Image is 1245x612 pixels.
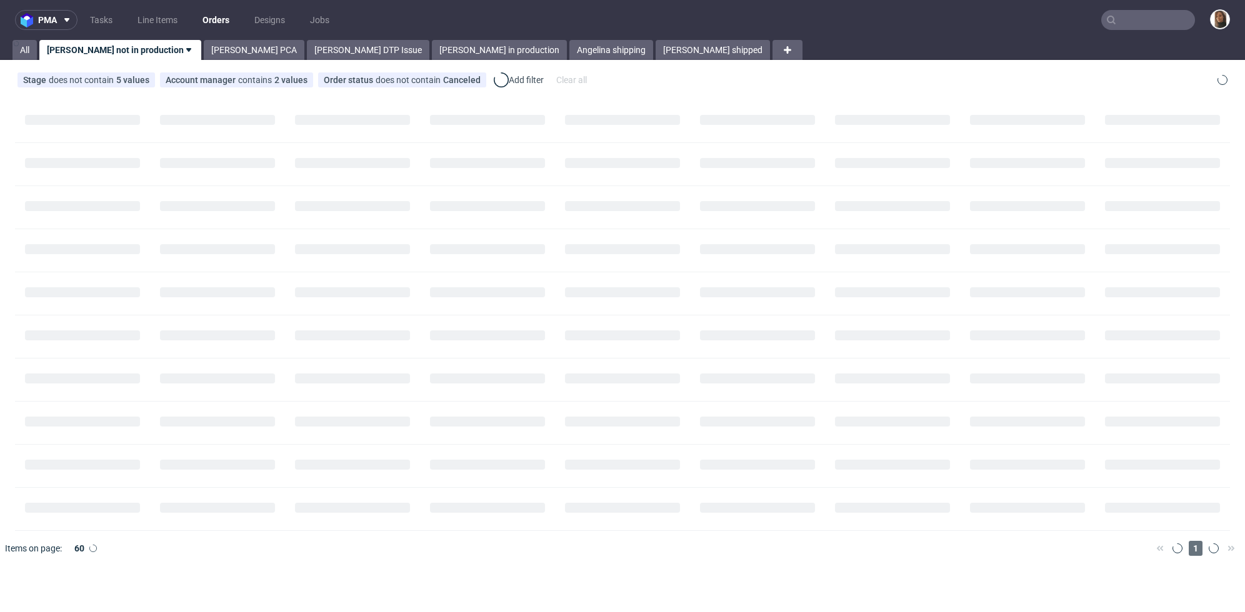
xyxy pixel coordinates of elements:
a: Line Items [130,10,185,30]
div: Clear all [554,71,589,89]
a: [PERSON_NAME] PCA [204,40,304,60]
img: Angelina Marć [1211,11,1229,28]
span: Account manager [166,75,238,85]
a: [PERSON_NAME] shipped [656,40,770,60]
span: Stage [23,75,49,85]
div: 5 values [116,75,149,85]
a: [PERSON_NAME] DTP Issue [307,40,429,60]
a: [PERSON_NAME] not in production [39,40,201,60]
button: pma [15,10,77,30]
span: contains [238,75,274,85]
a: [PERSON_NAME] in production [432,40,567,60]
span: Items on page: [5,542,62,555]
a: Jobs [302,10,337,30]
img: logo [21,13,38,27]
span: does not contain [49,75,116,85]
a: Tasks [82,10,120,30]
a: Designs [247,10,292,30]
span: Order status [324,75,376,85]
div: 2 values [274,75,307,85]
span: 1 [1189,541,1202,556]
div: Add filter [491,70,546,90]
a: Orders [195,10,237,30]
a: All [12,40,37,60]
span: does not contain [376,75,443,85]
div: Canceled [443,75,481,85]
div: 60 [67,540,89,557]
a: Angelina shipping [569,40,653,60]
span: pma [38,16,57,24]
